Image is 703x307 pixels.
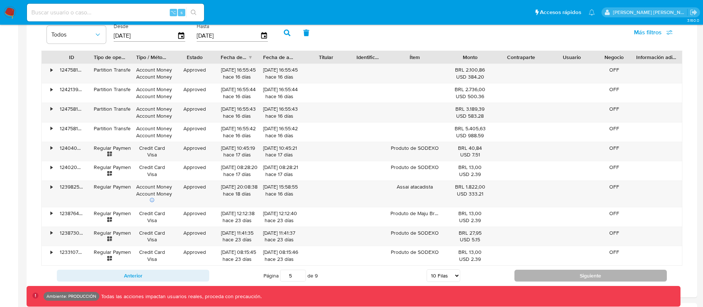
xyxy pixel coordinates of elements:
p: Ambiente: PRODUCCIÓN [46,295,96,298]
p: Todas las acciones impactan usuarios reales, proceda con precaución. [99,293,262,300]
span: Accesos rápidos [540,8,581,16]
button: search-icon [186,7,201,18]
a: Salir [690,8,697,16]
span: ⌥ [170,9,176,16]
p: victor.david@mercadolibre.com.co [613,9,688,16]
span: s [180,9,183,16]
span: 3.160.0 [687,17,699,23]
a: Notificaciones [589,9,595,15]
input: Buscar usuario o caso... [27,8,204,17]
